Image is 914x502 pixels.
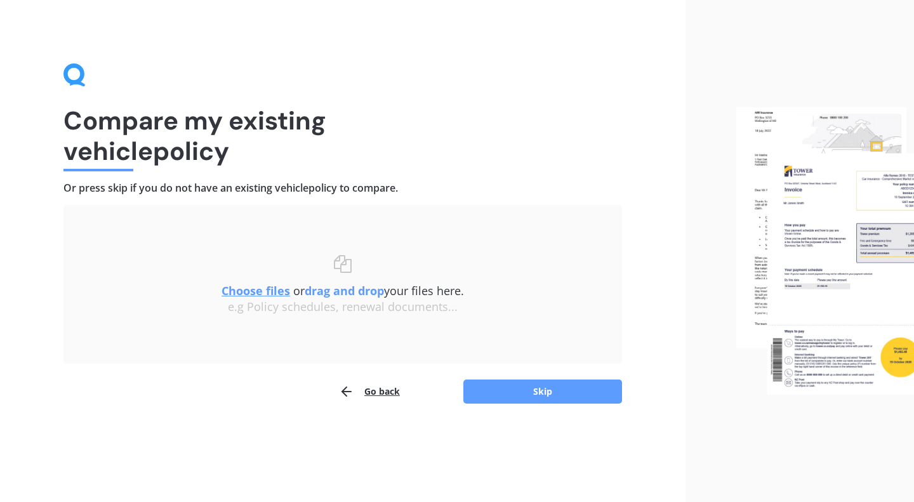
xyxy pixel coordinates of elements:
button: Skip [463,380,622,404]
img: files.webp [736,107,914,394]
div: e.g Policy schedules, renewal documents... [89,300,597,314]
span: or your files here. [222,283,464,298]
button: Go back [339,379,400,404]
u: Choose files [222,283,290,298]
b: drag and drop [305,283,384,298]
h1: Compare my existing vehicle policy [63,105,622,166]
h4: Or press skip if you do not have an existing vehicle policy to compare. [63,182,622,195]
